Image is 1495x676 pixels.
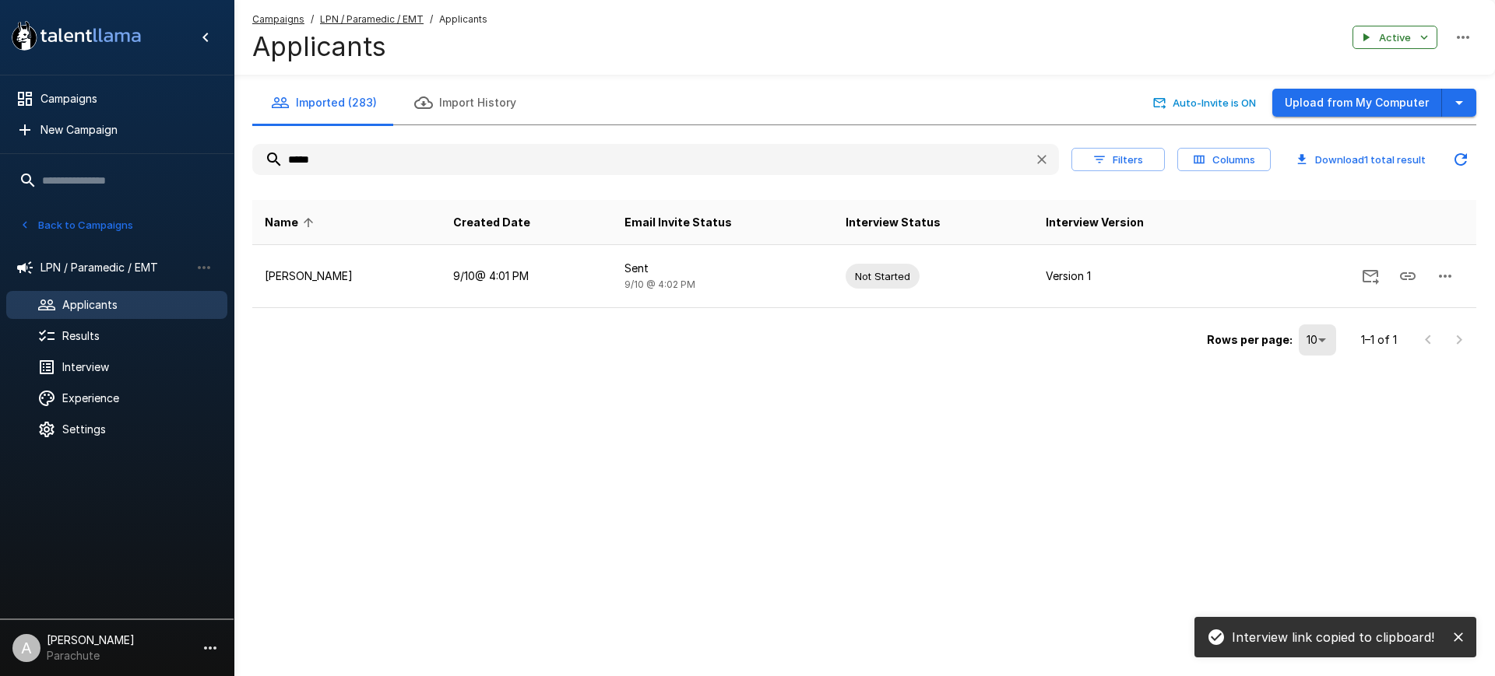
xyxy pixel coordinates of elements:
[252,13,304,25] u: Campaigns
[1283,148,1439,172] button: Download1 total result
[396,81,535,124] button: Import History
[320,13,424,25] u: LPN / Paramedic / EMT
[1272,89,1442,117] button: Upload from My Computer
[1299,324,1336,356] div: 10
[1353,26,1437,50] button: Active
[453,213,530,232] span: Created Date
[1046,213,1144,232] span: Interview Version
[624,278,695,290] span: 9/10 @ 4:02 PM
[430,12,433,27] span: /
[1207,332,1293,348] p: Rows per page:
[311,12,314,27] span: /
[1150,91,1260,115] button: Auto-Invite is ON
[1389,268,1426,282] span: Copy Interview Link
[441,245,611,308] td: 9/10 @ 4:01 PM
[252,81,396,124] button: Imported (283)
[846,269,920,284] span: Not Started
[1177,148,1271,172] button: Columns
[1071,148,1165,172] button: Filters
[265,268,428,284] p: [PERSON_NAME]
[252,30,487,63] h4: Applicants
[1046,268,1226,284] p: Version 1
[1361,332,1397,348] p: 1–1 of 1
[1445,144,1476,175] button: Updated Today - 12:49 PM
[265,213,318,232] span: Name
[624,261,821,276] p: Sent
[624,213,732,232] span: Email Invite Status
[846,213,941,232] span: Interview Status
[1352,268,1389,282] span: Send Invitation
[439,12,487,27] span: Applicants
